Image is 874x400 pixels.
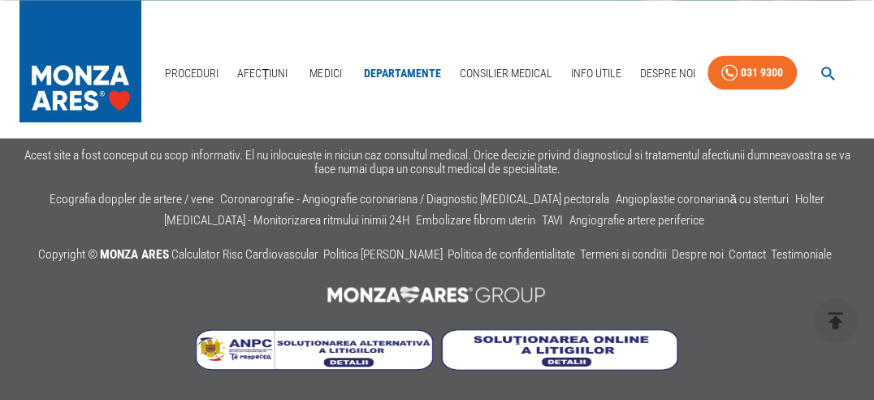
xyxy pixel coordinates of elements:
[565,57,628,90] a: Info Utile
[616,192,789,207] a: Angioplastie coronariană cu stenturi
[707,55,797,90] a: 031 9300
[50,192,214,207] a: Ecografia doppler de artere / vene
[729,247,766,262] a: Contact
[580,247,667,262] a: Termeni si conditii
[318,278,556,311] img: MONZA ARES Group
[813,298,858,343] button: delete
[300,57,352,90] a: Medici
[231,57,294,90] a: Afecțiuni
[196,358,441,373] a: Soluționarea Alternativă a Litigiilor
[453,57,559,90] a: Consilier Medical
[441,329,678,370] img: Soluționarea online a litigiilor
[416,213,535,228] a: Embolizare fibrom uterin
[672,247,724,262] a: Despre noi
[196,329,433,370] img: Soluționarea Alternativă a Litigiilor
[171,247,318,262] a: Calculator Risc Cardiovascular
[19,149,855,176] p: Acest site a fost conceput cu scop informativ. El nu inlocuieste in niciun caz consultul medical....
[38,245,837,266] p: Copyright ©
[634,57,702,90] a: Despre Noi
[164,192,824,228] a: Holter [MEDICAL_DATA] - Monitorizarea ritmului inimii 24H
[158,57,225,90] a: Proceduri
[357,57,448,90] a: Departamente
[771,247,832,262] a: Testimoniale
[741,63,783,83] div: 031 9300
[542,213,563,228] a: TAVI
[441,358,678,373] a: Soluționarea online a litigiilor
[323,247,443,262] a: Politica [PERSON_NAME]
[448,247,575,262] a: Politica de confidentialitate
[569,213,704,228] a: Angiografie artere periferice
[100,247,169,262] span: MONZA ARES
[220,192,609,207] a: Coronarografie - Angiografie coronariana / Diagnostic [MEDICAL_DATA] pectorala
